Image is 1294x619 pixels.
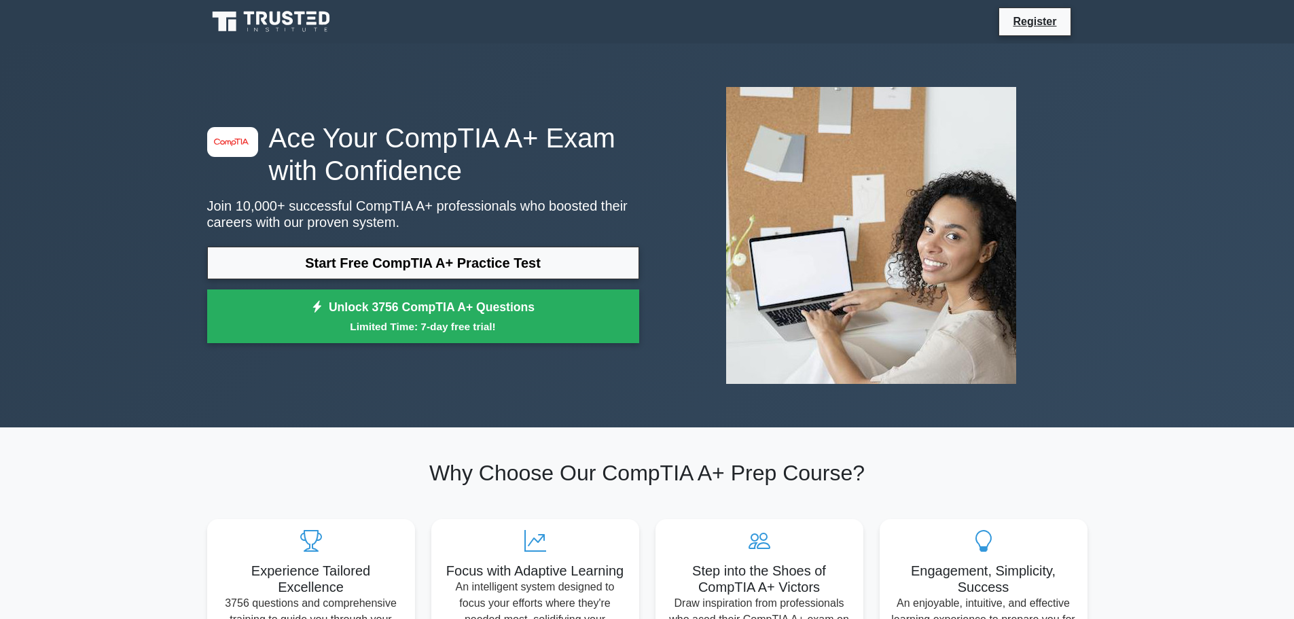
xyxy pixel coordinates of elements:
[891,563,1077,595] h5: Engagement, Simplicity, Success
[207,247,639,279] a: Start Free CompTIA A+ Practice Test
[218,563,404,595] h5: Experience Tailored Excellence
[207,460,1088,486] h2: Why Choose Our CompTIA A+ Prep Course?
[207,122,639,187] h1: Ace Your CompTIA A+ Exam with Confidence
[207,289,639,344] a: Unlock 3756 CompTIA A+ QuestionsLimited Time: 7-day free trial!
[666,563,852,595] h5: Step into the Shoes of CompTIA A+ Victors
[442,563,628,579] h5: Focus with Adaptive Learning
[1005,13,1064,30] a: Register
[224,319,622,334] small: Limited Time: 7-day free trial!
[207,198,639,230] p: Join 10,000+ successful CompTIA A+ professionals who boosted their careers with our proven system.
